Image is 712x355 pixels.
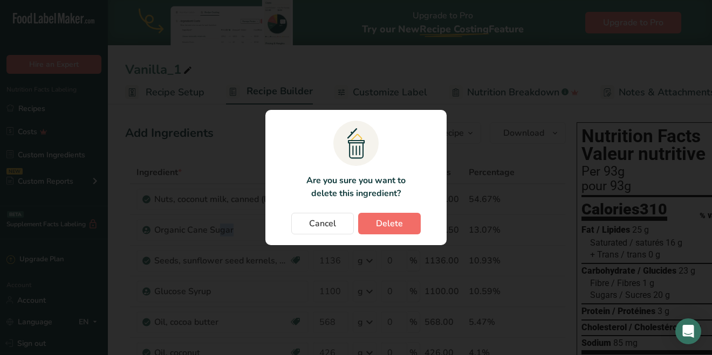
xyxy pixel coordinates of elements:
button: Cancel [291,213,354,234]
p: Are you sure you want to delete this ingredient? [300,174,412,200]
span: Cancel [309,217,336,230]
button: Delete [358,213,421,234]
div: Open Intercom Messenger [675,318,701,344]
span: Delete [376,217,403,230]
